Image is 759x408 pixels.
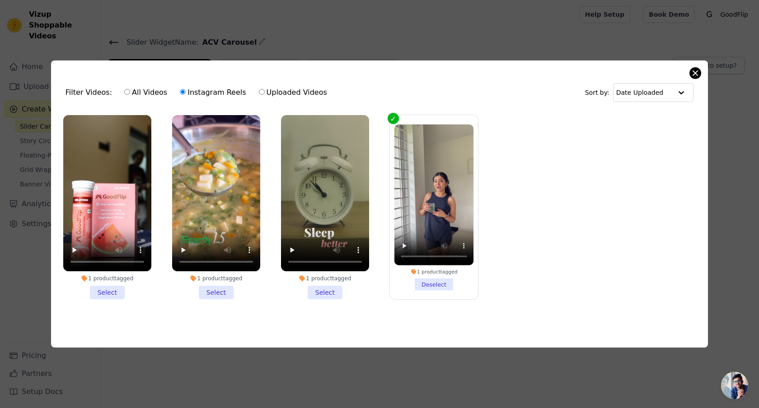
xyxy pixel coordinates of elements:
[66,82,332,103] div: Filter Videos:
[721,372,748,399] a: Open chat
[172,275,260,282] div: 1 product tagged
[179,87,246,98] label: Instagram Reels
[281,275,369,282] div: 1 product tagged
[394,268,474,274] div: 1 product tagged
[63,275,151,282] div: 1 product tagged
[585,83,694,102] div: Sort by:
[124,87,168,98] label: All Videos
[690,68,701,79] button: Close modal
[258,87,328,98] label: Uploaded Videos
